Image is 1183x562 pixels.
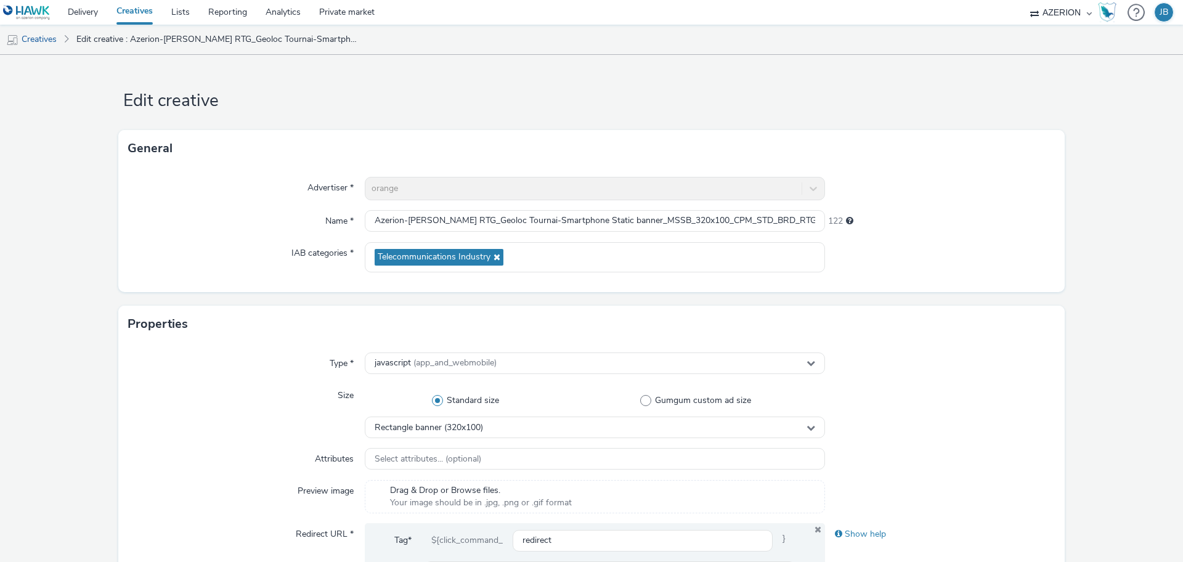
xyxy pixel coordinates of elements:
label: Redirect URL * [291,523,359,540]
div: JB [1160,3,1168,22]
span: javascript [375,358,497,369]
span: Drag & Drop or Browse files. [390,484,572,497]
span: Rectangle banner (320x100) [375,423,483,433]
div: Maximum 255 characters [846,215,853,227]
span: } [773,529,795,552]
label: Size [333,385,359,402]
span: (app_and_webmobile) [413,357,497,369]
img: undefined Logo [3,5,51,20]
span: Standard size [447,394,499,407]
span: Gumgum custom ad size [655,394,751,407]
img: mobile [6,34,18,46]
h3: Properties [128,315,188,333]
span: Telecommunications Industry [378,252,490,263]
label: Preview image [293,480,359,497]
div: Show help [825,523,1055,545]
div: ${click_command_ [421,529,513,552]
span: Select attributes... (optional) [375,454,481,465]
label: Type * [325,352,359,370]
img: Hawk Academy [1098,2,1116,22]
label: IAB categories * [287,242,359,259]
label: Name * [320,210,359,227]
label: Attributes [310,448,359,465]
input: Name [365,210,825,232]
span: 122 [828,215,843,227]
a: Edit creative : Azerion-[PERSON_NAME] RTG_Geoloc Tournai-Smartphone Static banner_MSSB_320x100_CP... [70,25,366,54]
span: Your image should be in .jpg, .png or .gif format [390,497,572,509]
a: Hawk Academy [1098,2,1121,22]
h3: General [128,139,173,158]
label: Advertiser * [303,177,359,194]
h1: Edit creative [118,89,1065,113]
